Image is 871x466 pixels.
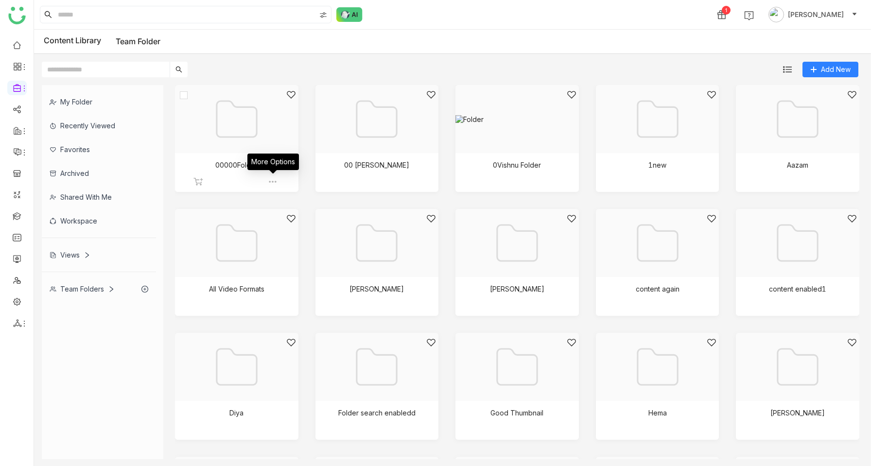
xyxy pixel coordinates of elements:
[209,285,264,293] div: All Video Formats
[352,95,401,143] img: Folder
[50,251,90,259] div: Views
[773,219,822,267] img: Folder
[42,90,156,114] div: My Folder
[349,285,404,293] div: [PERSON_NAME]
[493,219,541,267] img: Folder
[490,409,543,417] div: Good Thumbnail
[42,138,156,161] div: Favorites
[193,177,203,187] img: add_to_share_grey.svg
[42,114,156,138] div: Recently Viewed
[636,285,679,293] div: content again
[336,7,363,22] img: ask-buddy-normal.svg
[212,343,261,391] img: Folder
[116,36,160,46] a: Team Folder
[633,343,682,391] img: Folder
[821,64,851,75] span: Add New
[50,285,115,293] div: Team Folders
[344,161,409,169] div: 00 [PERSON_NAME]
[490,285,544,293] div: [PERSON_NAME]
[770,409,825,417] div: [PERSON_NAME]
[44,35,160,48] div: Content Library
[633,219,682,267] img: Folder
[783,65,792,74] img: list.svg
[352,219,401,267] img: Folder
[8,7,26,24] img: logo
[212,219,261,267] img: Folder
[787,161,808,169] div: Aazam
[42,161,156,185] div: Archived
[455,115,579,123] img: Folder
[229,409,244,417] div: Diya
[633,95,682,143] img: Folder
[773,343,822,391] img: Folder
[493,161,541,169] div: 0Vishnu Folder
[42,209,156,233] div: Workspace
[768,7,784,22] img: avatar
[493,343,541,391] img: Folder
[338,409,416,417] div: Folder search enabledd
[788,9,844,20] span: [PERSON_NAME]
[773,95,822,143] img: Folder
[352,343,401,391] img: Folder
[722,6,731,15] div: 1
[247,154,299,170] div: More Options
[744,11,754,20] img: help.svg
[648,161,666,169] div: 1new
[42,185,156,209] div: Shared with me
[802,62,858,77] button: Add New
[769,285,826,293] div: content enabled1
[268,177,278,187] img: more-options.svg
[766,7,859,22] button: [PERSON_NAME]
[648,409,667,417] div: Hema
[319,11,327,19] img: search-type.svg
